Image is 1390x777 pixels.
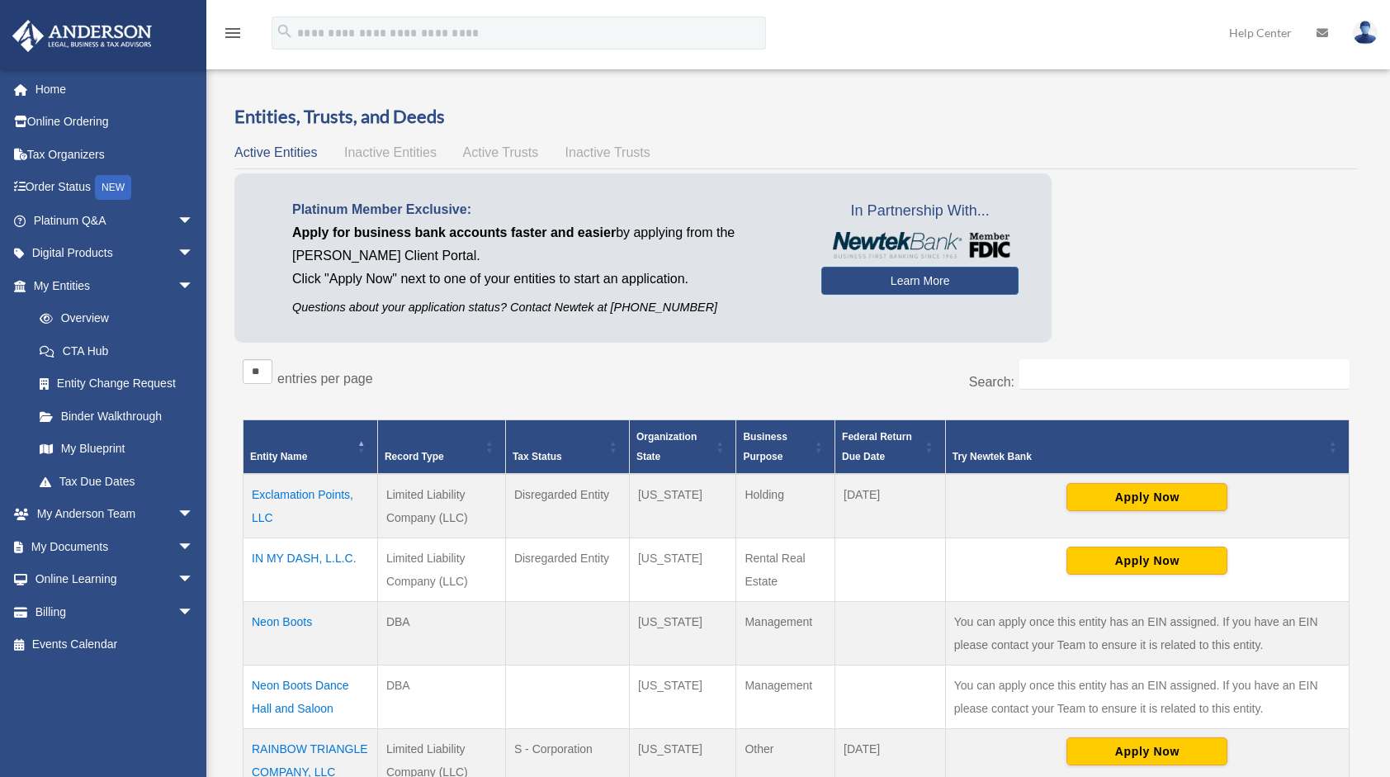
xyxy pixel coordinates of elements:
[830,232,1010,258] img: NewtekBankLogoSM.png
[377,420,505,475] th: Record Type: Activate to sort
[377,474,505,538] td: Limited Liability Company (LLC)
[969,375,1014,389] label: Search:
[243,538,378,602] td: IN MY DASH, L.L.C.
[385,451,444,462] span: Record Type
[177,269,210,303] span: arrow_drop_down
[12,530,219,563] a: My Documentsarrow_drop_down
[23,367,210,400] a: Entity Change Request
[223,23,243,43] i: menu
[12,628,219,661] a: Events Calendar
[505,538,629,602] td: Disregarded Entity
[736,420,835,475] th: Business Purpose: Activate to sort
[177,530,210,564] span: arrow_drop_down
[736,538,835,602] td: Rental Real Estate
[243,666,378,729] td: Neon Boots Dance Hall and Saloon
[234,145,317,159] span: Active Entities
[842,431,912,462] span: Federal Return Due Date
[243,420,378,475] th: Entity Name: Activate to invert sorting
[945,420,1349,475] th: Try Newtek Bank : Activate to sort
[953,447,1324,467] div: Try Newtek Bank
[12,269,210,302] a: My Entitiesarrow_drop_down
[463,145,539,159] span: Active Trusts
[12,171,219,205] a: Order StatusNEW
[292,221,797,268] p: by applying from the [PERSON_NAME] Client Portal.
[945,666,1349,729] td: You can apply once this entity has an EIN assigned. If you have an EIN please contact your Team t...
[1353,21,1378,45] img: User Pic
[12,237,219,270] a: Digital Productsarrow_drop_down
[377,538,505,602] td: Limited Liability Company (LLC)
[736,602,835,666] td: Management
[513,451,562,462] span: Tax Status
[12,106,219,139] a: Online Ordering
[177,563,210,597] span: arrow_drop_down
[223,29,243,43] a: menu
[821,198,1019,225] span: In Partnership With...
[736,666,835,729] td: Management
[821,267,1019,295] a: Learn More
[629,420,736,475] th: Organization State: Activate to sort
[377,602,505,666] td: DBA
[23,465,210,498] a: Tax Due Dates
[7,20,157,52] img: Anderson Advisors Platinum Portal
[12,563,219,596] a: Online Learningarrow_drop_down
[292,225,616,239] span: Apply for business bank accounts faster and easier
[945,602,1349,666] td: You can apply once this entity has an EIN assigned. If you have an EIN please contact your Team t...
[505,420,629,475] th: Tax Status: Activate to sort
[629,602,736,666] td: [US_STATE]
[1066,737,1227,765] button: Apply Now
[344,145,437,159] span: Inactive Entities
[276,22,294,40] i: search
[177,595,210,629] span: arrow_drop_down
[565,145,650,159] span: Inactive Trusts
[12,73,219,106] a: Home
[292,297,797,318] p: Questions about your application status? Contact Newtek at [PHONE_NUMBER]
[629,538,736,602] td: [US_STATE]
[23,400,210,433] a: Binder Walkthrough
[1066,547,1227,575] button: Apply Now
[23,433,210,466] a: My Blueprint
[505,474,629,538] td: Disregarded Entity
[177,204,210,238] span: arrow_drop_down
[243,474,378,538] td: Exclamation Points, LLC
[292,268,797,291] p: Click "Apply Now" next to one of your entities to start an application.
[243,602,378,666] td: Neon Boots
[177,498,210,532] span: arrow_drop_down
[12,204,219,237] a: Platinum Q&Aarrow_drop_down
[95,175,131,200] div: NEW
[292,198,797,221] p: Platinum Member Exclusive:
[177,237,210,271] span: arrow_drop_down
[629,474,736,538] td: [US_STATE]
[743,431,787,462] span: Business Purpose
[23,334,210,367] a: CTA Hub
[1066,483,1227,511] button: Apply Now
[835,420,946,475] th: Federal Return Due Date: Activate to sort
[12,138,219,171] a: Tax Organizers
[736,474,835,538] td: Holding
[835,474,946,538] td: [DATE]
[636,431,697,462] span: Organization State
[250,451,307,462] span: Entity Name
[629,666,736,729] td: [US_STATE]
[377,666,505,729] td: DBA
[23,302,202,335] a: Overview
[277,372,373,386] label: entries per page
[234,104,1358,130] h3: Entities, Trusts, and Deeds
[12,595,219,628] a: Billingarrow_drop_down
[12,498,219,531] a: My Anderson Teamarrow_drop_down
